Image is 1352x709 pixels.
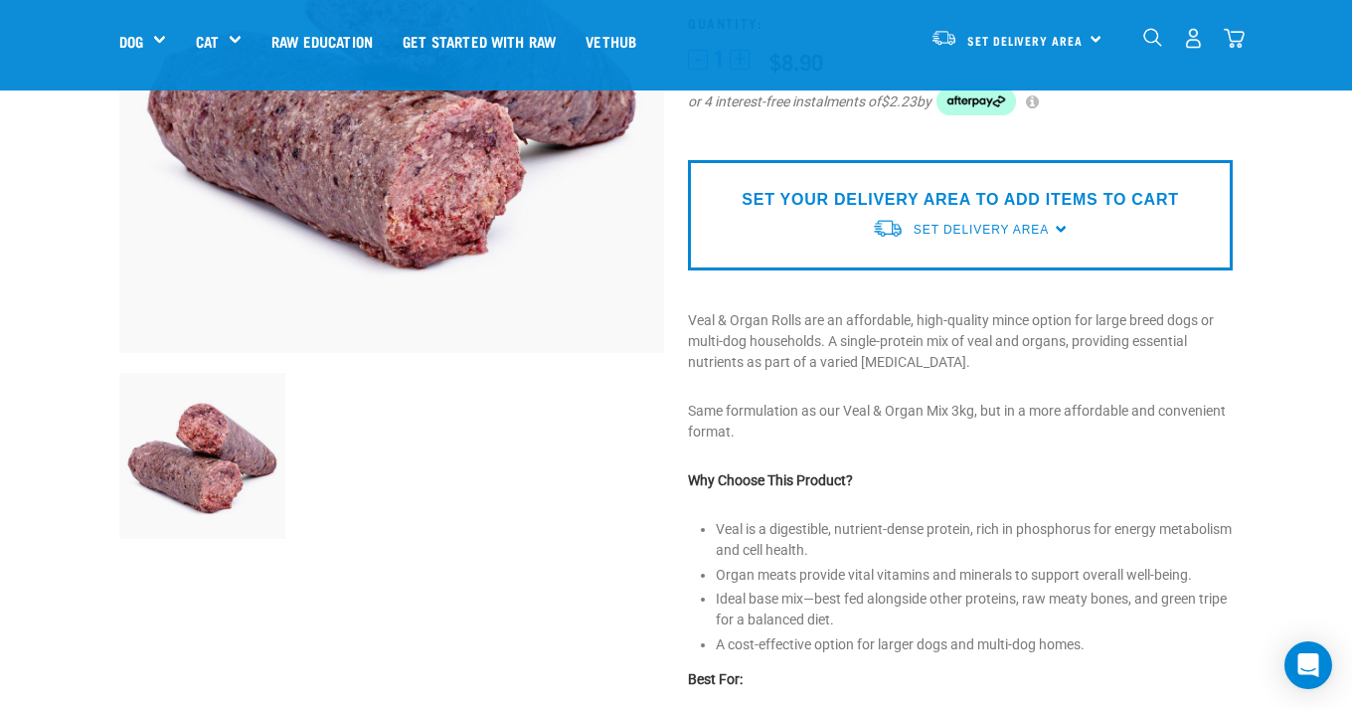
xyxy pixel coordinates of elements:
strong: Best For: [688,671,743,687]
li: Organ meats provide vital vitamins and minerals to support overall well-being. [716,565,1233,586]
a: Dog [119,30,143,53]
span: Set Delivery Area [967,37,1083,44]
a: Raw Education [256,1,388,81]
img: Afterpay [936,88,1016,115]
div: or 4 interest-free instalments of by [688,88,1233,115]
img: van-moving.png [930,29,957,47]
a: Get started with Raw [388,1,571,81]
a: Cat [196,30,219,53]
li: Veal is a digestible, nutrient-dense protein, rich in phosphorus for energy metabolism and cell h... [716,519,1233,561]
p: SET YOUR DELIVERY AREA TO ADD ITEMS TO CART [742,188,1178,212]
a: Vethub [571,1,651,81]
p: Veal & Organ Rolls are an affordable, high-quality mince option for large breed dogs or multi-dog... [688,310,1233,373]
img: van-moving.png [872,218,904,239]
p: Same formulation as our Veal & Organ Mix 3kg, but in a more affordable and convenient format. [688,401,1233,443]
strong: Why Choose This Product? [688,472,853,488]
img: Veal Organ Mix Roll 01 [119,373,285,539]
span: $2.23 [881,91,917,112]
div: Open Intercom Messenger [1284,641,1332,689]
img: home-icon-1@2x.png [1143,28,1162,47]
li: A cost-effective option for larger dogs and multi-dog homes. [716,634,1233,655]
span: Set Delivery Area [914,223,1049,237]
img: home-icon@2x.png [1224,28,1245,49]
li: Ideal base mix—best fed alongside other proteins, raw meaty bones, and green tripe for a balanced... [716,589,1233,630]
img: user.png [1183,28,1204,49]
